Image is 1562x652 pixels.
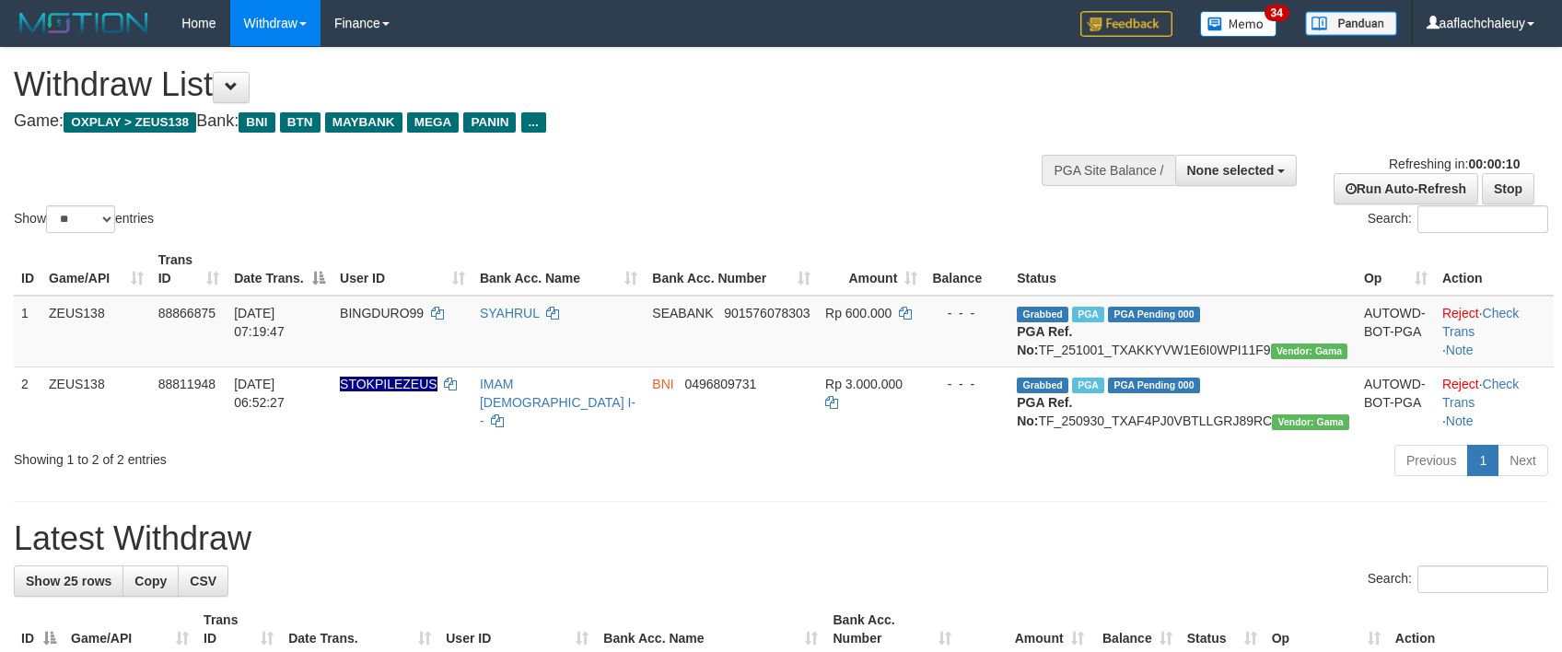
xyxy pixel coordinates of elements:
[14,205,154,233] label: Show entries
[1446,343,1474,357] a: Note
[1357,243,1435,296] th: Op: activate to sort column ascending
[178,565,228,597] a: CSV
[151,243,227,296] th: Trans ID: activate to sort column ascending
[1442,306,1519,339] a: Check Trans
[1498,445,1548,476] a: Next
[645,243,818,296] th: Bank Acc. Number: activate to sort column ascending
[158,306,216,320] span: 88866875
[1108,378,1200,393] span: PGA Pending
[190,574,216,588] span: CSV
[134,574,167,588] span: Copy
[280,112,321,133] span: BTN
[14,443,637,469] div: Showing 1 to 2 of 2 entries
[340,306,424,320] span: BINGDURO99
[724,306,810,320] span: Copy 901576078303 to clipboard
[26,574,111,588] span: Show 25 rows
[1072,378,1104,393] span: Marked by aafsreyleap
[1482,173,1534,204] a: Stop
[1272,414,1349,430] span: Vendor URL: https://trx31.1velocity.biz
[1265,5,1289,21] span: 34
[1442,377,1479,391] a: Reject
[1017,395,1072,428] b: PGA Ref. No:
[1446,413,1474,428] a: Note
[684,377,756,391] span: Copy 0496809731 to clipboard
[1009,296,1357,367] td: TF_251001_TXAKKYVW1E6I0WPI11F9
[652,377,673,391] span: BNI
[407,112,460,133] span: MEGA
[818,243,925,296] th: Amount: activate to sort column ascending
[1368,565,1548,593] label: Search:
[1305,11,1397,36] img: panduan.png
[14,66,1023,103] h1: Withdraw List
[932,375,1002,393] div: - - -
[1108,307,1200,322] span: PGA Pending
[1442,306,1479,320] a: Reject
[1175,155,1298,186] button: None selected
[332,243,472,296] th: User ID: activate to sort column ascending
[239,112,274,133] span: BNI
[1017,324,1072,357] b: PGA Ref. No:
[122,565,179,597] a: Copy
[1080,11,1172,37] img: Feedback.jpg
[1417,205,1548,233] input: Search:
[325,112,402,133] span: MAYBANK
[1394,445,1468,476] a: Previous
[1042,155,1174,186] div: PGA Site Balance /
[1368,205,1548,233] label: Search:
[1435,243,1554,296] th: Action
[1017,378,1068,393] span: Grabbed
[1389,157,1520,171] span: Refreshing in:
[463,112,516,133] span: PANIN
[1417,565,1548,593] input: Search:
[234,306,285,339] span: [DATE] 07:19:47
[932,304,1002,322] div: - - -
[1271,343,1348,359] span: Vendor URL: https://trx31.1velocity.biz
[158,377,216,391] span: 88811948
[472,243,645,296] th: Bank Acc. Name: activate to sort column ascending
[14,367,41,437] td: 2
[41,243,151,296] th: Game/API: activate to sort column ascending
[521,112,546,133] span: ...
[14,520,1548,557] h1: Latest Withdraw
[14,112,1023,131] h4: Game: Bank:
[234,377,285,410] span: [DATE] 06:52:27
[1187,163,1275,178] span: None selected
[64,112,196,133] span: OXPLAY > ZEUS138
[1017,307,1068,322] span: Grabbed
[14,9,154,37] img: MOTION_logo.png
[1072,307,1104,322] span: Marked by aafkaynarin
[14,243,41,296] th: ID
[1357,296,1435,367] td: AUTOWD-BOT-PGA
[1468,157,1520,171] strong: 00:00:10
[1009,367,1357,437] td: TF_250930_TXAF4PJ0VBTLLGRJ89RC
[1009,243,1357,296] th: Status
[1334,173,1478,204] a: Run Auto-Refresh
[825,377,903,391] span: Rp 3.000.000
[340,377,437,391] span: Nama rekening ada tanda titik/strip, harap diedit
[46,205,115,233] select: Showentries
[652,306,713,320] span: SEABANK
[1442,377,1519,410] a: Check Trans
[825,306,892,320] span: Rp 600.000
[1435,367,1554,437] td: · ·
[1467,445,1498,476] a: 1
[41,367,151,437] td: ZEUS138
[480,306,540,320] a: SYAHRUL
[1435,296,1554,367] td: · ·
[925,243,1009,296] th: Balance
[1357,367,1435,437] td: AUTOWD-BOT-PGA
[480,377,635,428] a: IMAM [DEMOGRAPHIC_DATA] I--
[227,243,332,296] th: Date Trans.: activate to sort column descending
[14,565,123,597] a: Show 25 rows
[41,296,151,367] td: ZEUS138
[1200,11,1277,37] img: Button%20Memo.svg
[14,296,41,367] td: 1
